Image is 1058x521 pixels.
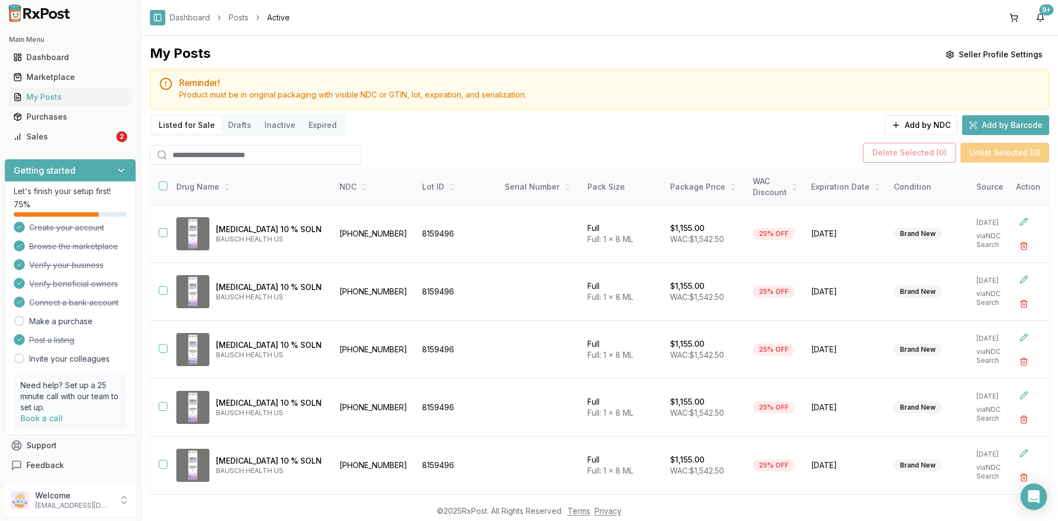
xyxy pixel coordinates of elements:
[333,321,415,379] td: [PHONE_NUMBER]
[670,350,724,359] span: WAC: $1,542.50
[887,169,970,205] th: Condition
[216,293,324,302] p: BAUSCH HEALTH US
[1014,212,1034,232] button: Edit
[11,491,29,509] img: User avatar
[216,224,324,235] p: [MEDICAL_DATA] 10 % SOLN
[13,72,127,83] div: Marketplace
[9,87,132,107] a: My Posts
[216,455,324,466] p: [MEDICAL_DATA] 10 % SOLN
[29,297,118,308] span: Connect a bank account
[670,466,724,475] span: WAC: $1,542.50
[976,405,1018,423] p: via NDC Search
[753,343,795,356] div: 25% OFF
[216,466,324,475] p: BAUSCH HEALTH US
[13,52,127,63] div: Dashboard
[170,12,210,23] a: Dashboard
[811,286,881,297] span: [DATE]
[753,286,795,298] div: 25% OFF
[9,67,132,87] a: Marketplace
[1014,236,1034,256] button: Delete
[670,181,739,192] div: Package Price
[4,68,136,86] button: Marketplace
[176,391,209,424] img: Jublia 10 % SOLN
[152,116,222,134] button: Listed for Sale
[29,316,93,327] a: Make a purchase
[976,392,1018,401] p: [DATE]
[9,35,132,44] h2: Main Menu
[581,379,663,437] td: Full
[976,289,1018,307] p: via NDC Search
[939,45,1049,65] button: Seller Profile Settings
[4,88,136,106] button: My Posts
[581,205,663,263] td: Full
[4,128,136,146] button: Sales2
[29,335,74,346] span: Post a listing
[333,205,415,263] td: [PHONE_NUMBER]
[811,344,881,355] span: [DATE]
[176,449,209,482] img: Jublia 10 % SOLN
[216,398,324,409] p: [MEDICAL_DATA] 10 % SOLN
[333,263,415,321] td: [PHONE_NUMBER]
[9,107,132,127] a: Purchases
[267,12,290,23] span: Active
[976,463,1018,481] p: via NDC Search
[1032,9,1049,26] button: 9+
[753,228,795,240] div: 25% OFF
[170,12,290,23] nav: breadcrumb
[9,47,132,67] a: Dashboard
[4,455,136,475] button: Feedback
[216,340,324,351] p: [MEDICAL_DATA] 10 % SOLN
[1007,169,1049,205] th: Action
[4,49,136,66] button: Dashboard
[1014,410,1034,429] button: Delete
[894,228,942,240] div: Brand New
[422,181,492,192] div: Lot ID
[14,186,127,197] p: Let's finish your setup first!
[595,506,622,515] a: Privacy
[976,218,1018,227] p: [DATE]
[216,409,324,417] p: BAUSCH HEALTH US
[811,228,881,239] span: [DATE]
[811,181,881,192] div: Expiration Date
[1021,484,1047,510] div: Open Intercom Messenger
[1014,270,1034,289] button: Edit
[670,281,704,292] p: $1,155.00
[581,321,663,379] td: Full
[1014,327,1034,347] button: Edit
[670,339,704,350] p: $1,155.00
[962,115,1049,135] button: Add by Barcode
[216,282,324,293] p: [MEDICAL_DATA] 10 % SOLN
[216,351,324,359] p: BAUSCH HEALTH US
[811,460,881,471] span: [DATE]
[229,12,249,23] a: Posts
[753,459,795,471] div: 25% OFF
[670,396,704,407] p: $1,155.00
[670,234,724,244] span: WAC: $1,542.50
[14,164,75,177] h3: Getting started
[222,116,258,134] button: Drafts
[1014,385,1034,405] button: Edit
[670,223,704,234] p: $1,155.00
[26,460,64,471] span: Feedback
[587,234,633,244] span: Full: 1 x 8 ML
[179,89,1040,100] div: Product must be in original packaging with visible NDC or GTIN, lot, expiration, and serialization.
[4,4,75,22] img: RxPost Logo
[150,45,210,65] div: My Posts
[1014,294,1034,314] button: Delete
[13,92,127,103] div: My Posts
[670,408,724,417] span: WAC: $1,542.50
[176,217,209,250] img: Jublia 10 % SOLN
[29,222,104,233] span: Create your account
[670,292,724,302] span: WAC: $1,542.50
[976,450,1018,459] p: [DATE]
[333,379,415,437] td: [PHONE_NUMBER]
[176,333,209,366] img: Jublia 10 % SOLN
[505,181,574,192] div: Serial Number
[14,199,30,210] span: 75 %
[811,402,881,413] span: [DATE]
[976,232,1018,249] p: via NDC Search
[884,115,958,135] button: Add by NDC
[976,334,1018,343] p: [DATE]
[753,401,795,413] div: 25% OFF
[581,169,663,205] th: Pack Size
